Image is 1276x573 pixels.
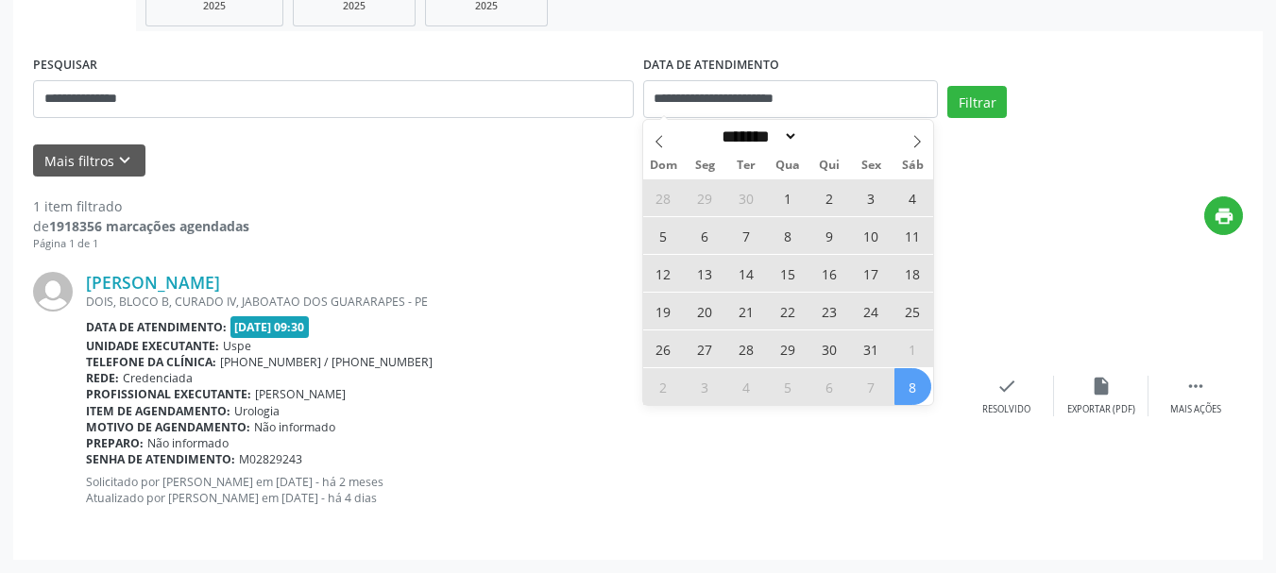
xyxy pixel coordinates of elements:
[850,160,892,172] span: Sex
[86,419,250,435] b: Motivo de agendamento:
[687,293,723,329] span: Outubro 20, 2025
[892,160,933,172] span: Sáb
[645,179,682,216] span: Setembro 28, 2025
[853,330,890,367] span: Outubro 31, 2025
[811,293,848,329] span: Outubro 23, 2025
[220,354,433,370] span: [PHONE_NUMBER] / [PHONE_NUMBER]
[770,255,807,292] span: Outubro 15, 2025
[687,330,723,367] span: Outubro 27, 2025
[1170,403,1221,416] div: Mais ações
[33,196,249,216] div: 1 item filtrado
[33,51,97,80] label: PESQUISAR
[853,217,890,254] span: Outubro 10, 2025
[770,368,807,405] span: Novembro 5, 2025
[728,293,765,329] span: Outubro 21, 2025
[33,236,249,252] div: Página 1 de 1
[767,160,808,172] span: Qua
[728,255,765,292] span: Outubro 14, 2025
[894,255,931,292] span: Outubro 18, 2025
[254,419,335,435] span: Não informado
[1204,196,1243,235] button: print
[239,451,302,467] span: M02829243
[643,51,779,80] label: DATA DE ATENDIMENTO
[86,354,216,370] b: Telefone da clínica:
[894,368,931,405] span: Novembro 8, 2025
[86,474,960,506] p: Solicitado por [PERSON_NAME] em [DATE] - há 2 meses Atualizado por [PERSON_NAME] em [DATE] - há 4...
[86,435,144,451] b: Preparo:
[33,272,73,312] img: img
[894,330,931,367] span: Novembro 1, 2025
[853,255,890,292] span: Outubro 17, 2025
[770,217,807,254] span: Outubro 8, 2025
[853,293,890,329] span: Outubro 24, 2025
[1091,376,1112,396] i: insert_drive_file
[716,126,799,146] select: Month
[947,86,1007,118] button: Filtrar
[645,293,682,329] span: Outubro 19, 2025
[808,160,850,172] span: Qui
[811,217,848,254] span: Outubro 9, 2025
[645,255,682,292] span: Outubro 12, 2025
[86,272,220,293] a: [PERSON_NAME]
[49,217,249,235] strong: 1918356 marcações agendadas
[86,403,230,419] b: Item de agendamento:
[255,386,346,402] span: [PERSON_NAME]
[234,403,280,419] span: Urologia
[687,368,723,405] span: Novembro 3, 2025
[86,319,227,335] b: Data de atendimento:
[33,216,249,236] div: de
[770,293,807,329] span: Outubro 22, 2025
[894,179,931,216] span: Outubro 4, 2025
[798,126,860,146] input: Year
[230,316,310,338] span: [DATE] 09:30
[114,150,135,171] i: keyboard_arrow_down
[687,179,723,216] span: Setembro 29, 2025
[725,160,767,172] span: Ter
[645,330,682,367] span: Outubro 26, 2025
[86,386,251,402] b: Profissional executante:
[645,368,682,405] span: Novembro 2, 2025
[853,179,890,216] span: Outubro 3, 2025
[86,294,960,310] div: DOIS, BLOCO B, CURADO IV, JABOATAO DOS GUARARAPES - PE
[728,330,765,367] span: Outubro 28, 2025
[86,370,119,386] b: Rede:
[147,435,229,451] span: Não informado
[894,217,931,254] span: Outubro 11, 2025
[811,179,848,216] span: Outubro 2, 2025
[996,376,1017,396] i: check
[728,217,765,254] span: Outubro 7, 2025
[982,403,1030,416] div: Resolvido
[811,330,848,367] span: Outubro 30, 2025
[1214,206,1234,227] i: print
[853,368,890,405] span: Novembro 7, 2025
[643,160,685,172] span: Dom
[770,179,807,216] span: Outubro 1, 2025
[645,217,682,254] span: Outubro 5, 2025
[687,217,723,254] span: Outubro 6, 2025
[86,338,219,354] b: Unidade executante:
[687,255,723,292] span: Outubro 13, 2025
[811,255,848,292] span: Outubro 16, 2025
[811,368,848,405] span: Novembro 6, 2025
[770,330,807,367] span: Outubro 29, 2025
[684,160,725,172] span: Seg
[728,368,765,405] span: Novembro 4, 2025
[33,144,145,177] button: Mais filtroskeyboard_arrow_down
[1185,376,1206,396] i: 
[123,370,193,386] span: Credenciada
[223,338,251,354] span: Uspe
[1067,403,1135,416] div: Exportar (PDF)
[86,451,235,467] b: Senha de atendimento:
[728,179,765,216] span: Setembro 30, 2025
[894,293,931,329] span: Outubro 25, 2025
